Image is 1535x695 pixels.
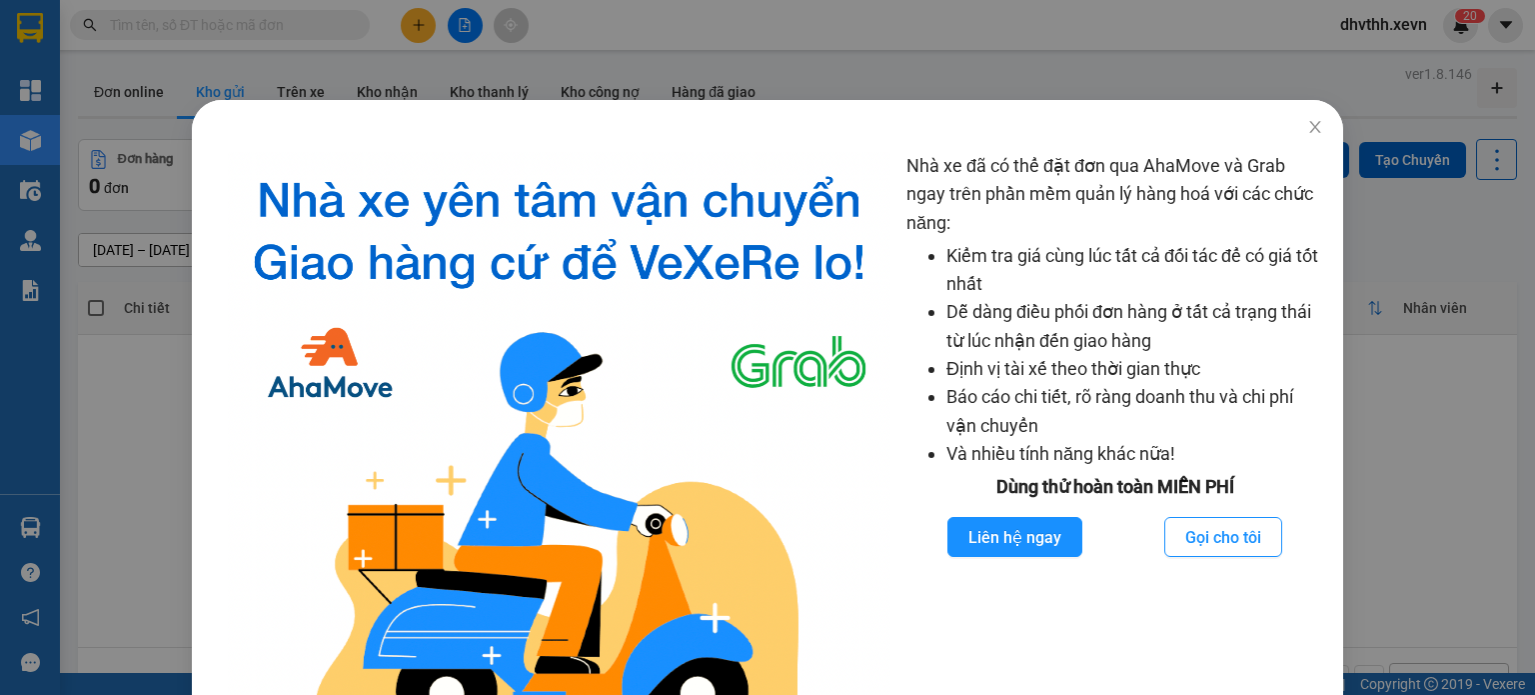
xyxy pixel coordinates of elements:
li: Kiểm tra giá cùng lúc tất cả đối tác để có giá tốt nhất [946,242,1323,299]
button: Gọi cho tôi [1164,517,1282,557]
span: close [1307,119,1323,135]
li: Báo cáo chi tiết, rõ ràng doanh thu và chi phí vận chuyển [946,383,1323,440]
li: Dễ dàng điều phối đơn hàng ở tất cả trạng thái từ lúc nhận đến giao hàng [946,298,1323,355]
div: Dùng thử hoàn toàn MIỄN PHÍ [906,473,1323,501]
button: Close [1287,100,1343,156]
li: Định vị tài xế theo thời gian thực [946,355,1323,383]
li: Và nhiều tính năng khác nữa! [946,440,1323,468]
span: Gọi cho tôi [1185,525,1261,550]
button: Liên hệ ngay [947,517,1082,557]
span: Liên hệ ngay [968,525,1061,550]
